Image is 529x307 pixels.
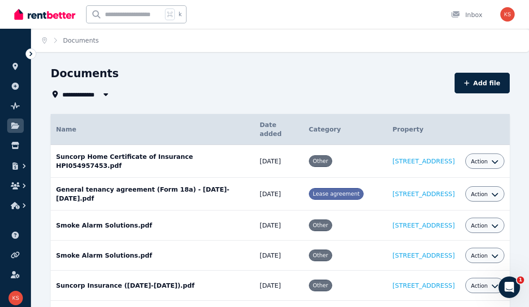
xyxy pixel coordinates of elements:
td: Smoke Alarm Solutions.pdf [51,241,254,271]
td: [DATE] [254,271,304,301]
td: Suncorp Home Certificate of Insurance HPI054957453.pdf [51,145,254,178]
span: Action [471,282,488,289]
span: Other [313,222,328,228]
span: Other [313,282,328,289]
td: [DATE] [254,178,304,211]
span: Action [471,191,488,198]
img: Karen Seib [9,291,23,305]
button: Add file [455,73,510,93]
td: [DATE] [254,211,304,241]
span: Documents [63,36,99,45]
span: Other [313,252,328,259]
a: [STREET_ADDRESS] [393,158,455,165]
div: Inbox [451,10,482,19]
td: Smoke Alarm Solutions.pdf [51,211,254,241]
span: Action [471,252,488,259]
span: Other [313,158,328,164]
button: Action [471,282,499,289]
nav: Breadcrumb [31,29,109,52]
td: Suncorp Insurance ([DATE]-[DATE]).pdf [51,271,254,301]
td: [DATE] [254,145,304,178]
span: 1 [517,276,524,284]
span: Action [471,158,488,165]
a: [STREET_ADDRESS] [393,282,455,289]
span: Lease agreement [313,191,360,197]
th: Date added [254,114,304,145]
img: RentBetter [14,8,75,21]
a: [STREET_ADDRESS] [393,222,455,229]
h1: Documents [51,66,119,81]
td: [DATE] [254,241,304,271]
span: Name [56,126,76,133]
button: Action [471,222,499,229]
a: [STREET_ADDRESS] [393,190,455,197]
span: k [178,11,182,18]
button: Action [471,252,499,259]
span: Action [471,222,488,229]
th: Category [304,114,387,145]
a: [STREET_ADDRESS] [393,252,455,259]
td: General tenancy agreement (Form 18a) - [DATE]-[DATE].pdf [51,178,254,211]
iframe: Intercom live chat [499,276,520,298]
th: Property [387,114,460,145]
img: Karen Seib [500,7,515,22]
button: Action [471,191,499,198]
button: Action [471,158,499,165]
